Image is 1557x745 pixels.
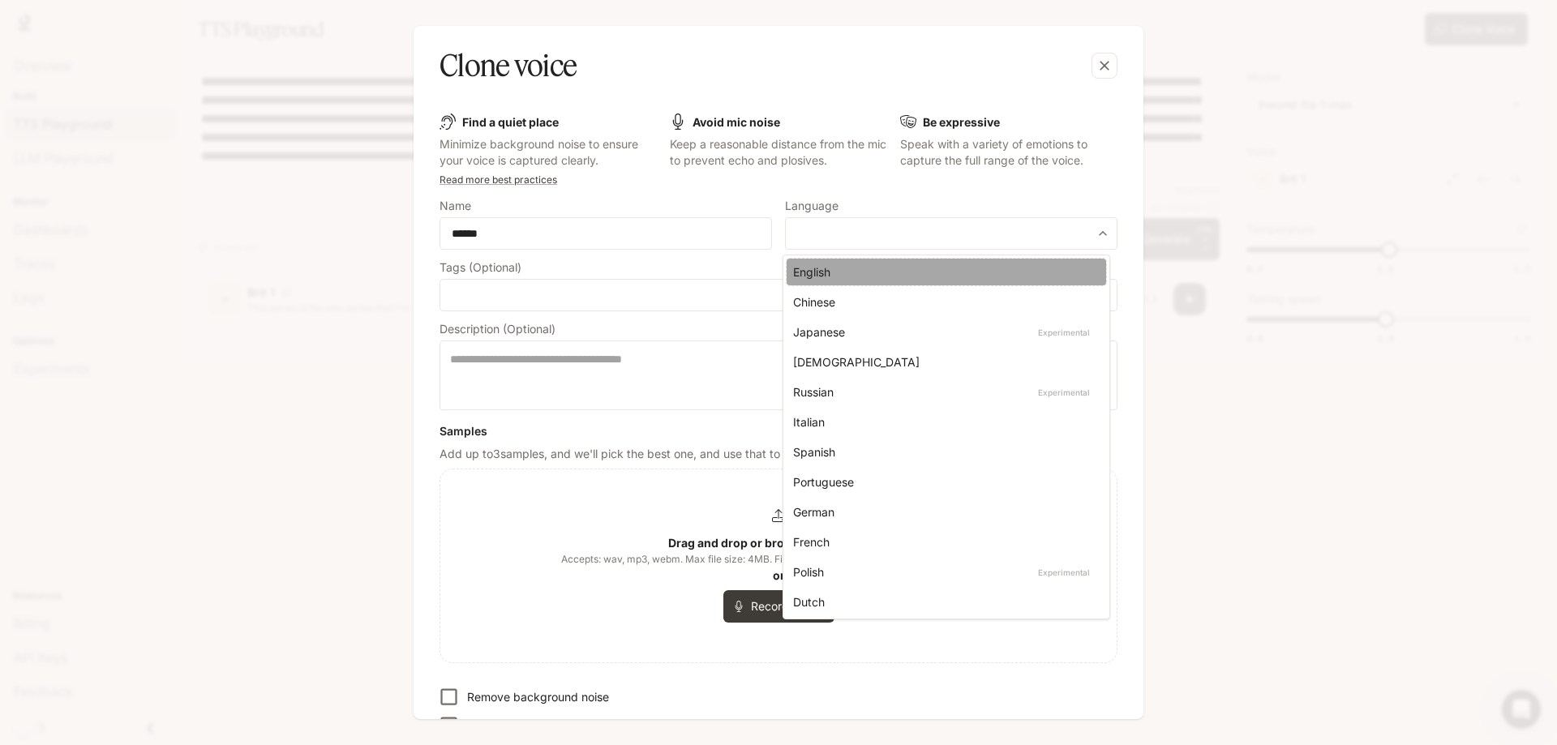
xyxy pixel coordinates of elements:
div: Russian [793,383,1093,400]
div: Japanese [793,323,1093,340]
p: Experimental [1035,325,1093,340]
div: Spanish [793,443,1093,460]
div: Italian [793,413,1093,430]
div: Portuguese [793,473,1093,490]
div: German [793,503,1093,520]
p: Experimental [1035,385,1093,400]
div: Polish [793,563,1093,580]
div: Dutch [793,593,1093,610]
p: Experimental [1035,565,1093,580]
div: English [793,263,1093,280]
div: French [793,533,1093,550]
div: Chinese [793,293,1093,310]
div: [DEMOGRAPHIC_DATA] [793,353,1093,370]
